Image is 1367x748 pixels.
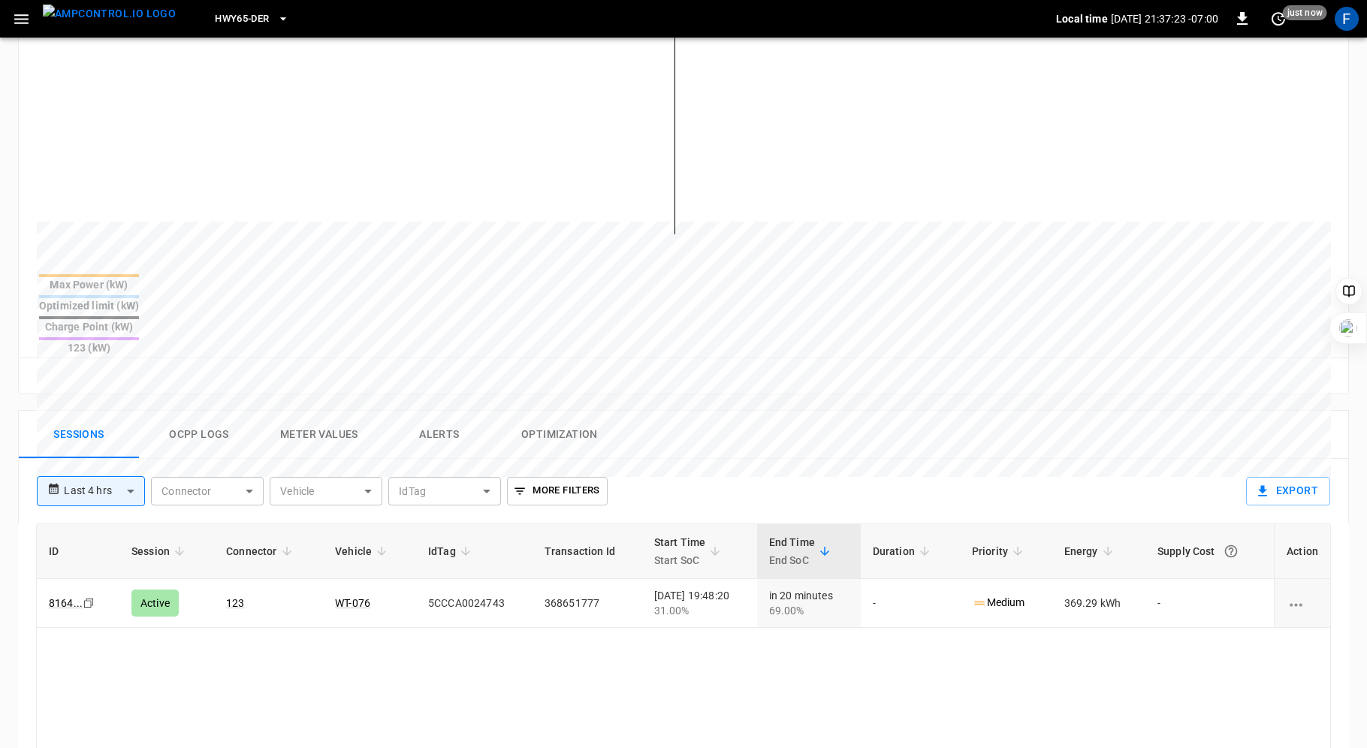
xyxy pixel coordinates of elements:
[19,411,139,459] button: Sessions
[379,411,499,459] button: Alerts
[1274,524,1330,579] th: Action
[769,533,815,569] div: End Time
[654,551,706,569] p: Start SoC
[215,11,269,28] span: HWY65-DER
[1064,542,1118,560] span: Energy
[654,533,706,569] div: Start Time
[1218,538,1245,565] button: The cost of your charging session based on your supply rates
[259,411,379,459] button: Meter Values
[1283,5,1327,20] span: just now
[428,542,475,560] span: IdTag
[43,5,176,23] img: ampcontrol.io logo
[131,542,189,560] span: Session
[139,411,259,459] button: Ocpp logs
[533,524,642,579] th: Transaction Id
[37,524,119,579] th: ID
[1335,7,1359,31] div: profile-icon
[1157,538,1262,565] div: Supply Cost
[64,477,145,505] div: Last 4 hrs
[769,551,815,569] p: End SoC
[972,542,1028,560] span: Priority
[507,477,607,505] button: More Filters
[1287,596,1318,611] div: charging session options
[335,542,391,560] span: Vehicle
[1246,477,1330,505] button: Export
[226,542,296,560] span: Connector
[499,411,620,459] button: Optimization
[654,533,726,569] span: Start TimeStart SoC
[1056,11,1108,26] p: Local time
[1266,7,1290,31] button: set refresh interval
[1111,11,1218,26] p: [DATE] 21:37:23 -07:00
[37,524,1330,628] table: sessions table
[769,533,834,569] span: End TimeEnd SoC
[873,542,934,560] span: Duration
[209,5,294,34] button: HWY65-DER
